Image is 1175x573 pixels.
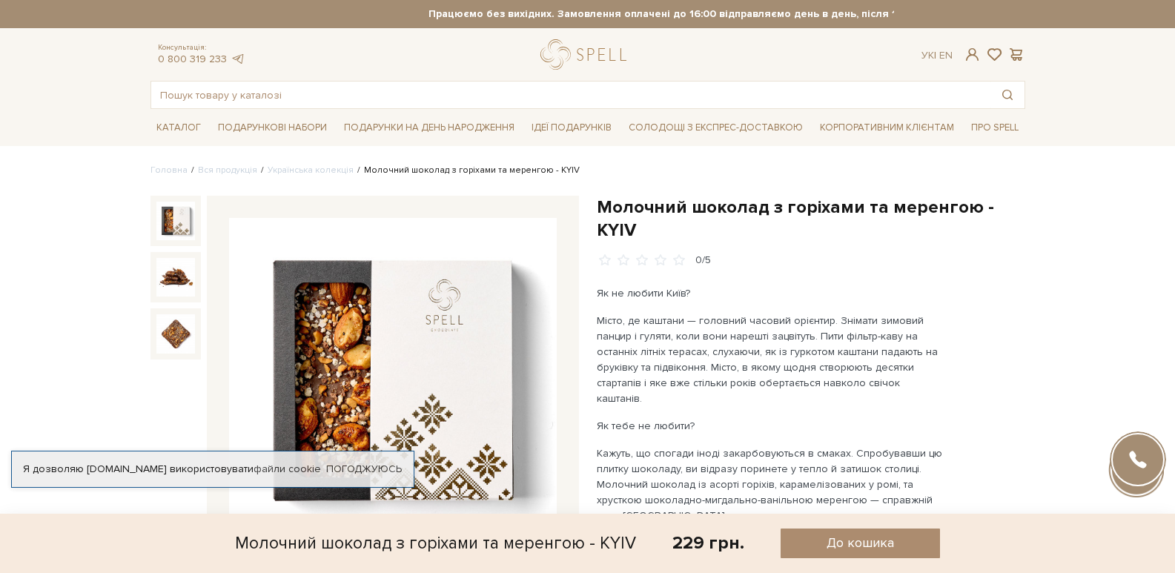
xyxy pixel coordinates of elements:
img: Молочний шоколад з горіхами та меренгою - KYIV [156,314,195,353]
a: Погоджуюсь [326,463,402,476]
input: Пошук товару у каталозі [151,82,990,108]
img: Молочний шоколад з горіхами та меренгою - KYIV [229,218,557,546]
span: Подарункові набори [212,116,333,139]
div: Молочний шоколад з горіхами та меренгою - KYIV [235,529,636,558]
span: Ідеї подарунків [526,116,618,139]
strong: Працюємо без вихідних. Замовлення оплачені до 16:00 відправляємо день в день, після 16:00 - насту... [282,7,1156,21]
div: Ук [921,49,953,62]
button: Пошук товару у каталозі [990,82,1025,108]
a: Головна [150,165,188,176]
a: logo [540,39,633,70]
img: Молочний шоколад з горіхами та меренгою - KYIV [156,258,195,297]
div: Я дозволяю [DOMAIN_NAME] використовувати [12,463,414,476]
p: Як тебе не любити? [597,418,944,434]
img: Молочний шоколад з горіхами та меренгою - KYIV [156,202,195,240]
span: | [934,49,936,62]
a: Корпоративним клієнтам [814,115,960,140]
span: Про Spell [965,116,1025,139]
span: До кошика [827,534,894,552]
a: telegram [231,53,245,65]
h1: Молочний шоколад з горіхами та меренгою - KYIV [597,196,1025,242]
div: 0/5 [695,254,711,268]
a: Солодощі з експрес-доставкою [623,115,809,140]
span: Консультація: [158,43,245,53]
p: Місто, де каштани — головний часовий орієнтир. Знімати зимовий панцир і гуляти, коли вони нарешті... [597,313,944,406]
span: Подарунки на День народження [338,116,520,139]
a: 0 800 319 233 [158,53,227,65]
button: До кошика [781,529,940,558]
span: Каталог [150,116,207,139]
a: Вся продукція [198,165,257,176]
div: 229 грн. [672,531,744,554]
p: Як не любити Київ? [597,285,944,301]
a: Українська колекція [268,165,354,176]
li: Молочний шоколад з горіхами та меренгою - KYIV [354,164,580,177]
a: En [939,49,953,62]
p: Кажуть, що спогади іноді закарбовуються в смаках. Спробувавши цю плитку шоколаду, ви відразу пори... [597,446,944,523]
a: файли cookie [254,463,321,475]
